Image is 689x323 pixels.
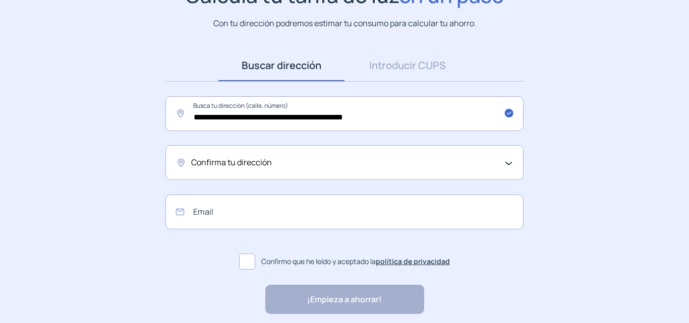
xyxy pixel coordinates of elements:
span: Confirmo que he leído y aceptado la [261,256,450,267]
p: Con tu dirección podremos estimar tu consumo para calcular tu ahorro. [213,17,476,30]
a: Buscar dirección [218,50,344,81]
span: Confirma tu dirección [191,156,272,169]
a: Introducir CUPS [344,50,471,81]
a: política de privacidad [376,256,450,266]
